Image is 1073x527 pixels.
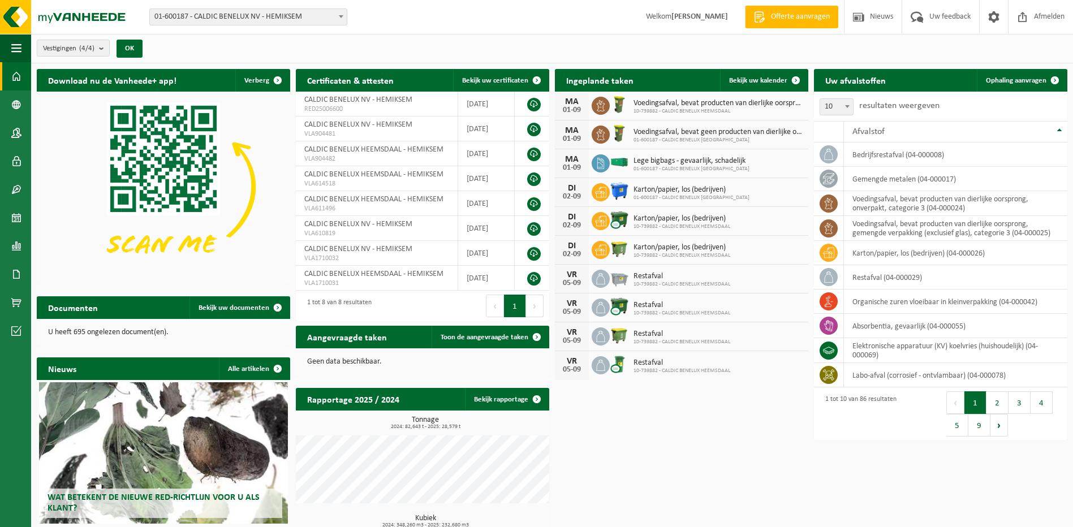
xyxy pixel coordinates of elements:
[37,40,110,57] button: Vestigingen(4/4)
[729,77,787,84] span: Bekijk uw kalender
[986,391,1009,414] button: 2
[304,145,443,154] span: CALDIC BENELUX HEEMSDAAL - HEMIKSEM
[304,120,412,129] span: CALDIC BENELUX NV - HEMIKSEM
[820,99,853,115] span: 10
[634,358,730,368] span: Restafval
[561,308,583,316] div: 05-09
[634,137,803,144] span: 01-600187 - CALDIC BENELUX [GEOGRAPHIC_DATA]
[634,243,730,252] span: Karton/papier, los (bedrijven)
[634,128,803,137] span: Voedingsafval, bevat geen producten van dierlijke oorsprong, onverpakt
[745,6,838,28] a: Offerte aanvragen
[304,245,412,253] span: CALDIC BENELUX NV - HEMIKSEM
[458,266,515,291] td: [DATE]
[844,363,1067,387] td: labo-afval (corrosief - ontvlambaar) (04-000078)
[462,77,528,84] span: Bekijk uw certificaten
[964,391,986,414] button: 1
[977,69,1066,92] a: Ophaling aanvragen
[561,241,583,250] div: DI
[561,328,583,337] div: VR
[504,295,526,317] button: 1
[486,295,504,317] button: Previous
[634,252,730,259] span: 10-739882 - CALDIC BENELUX HEEMSDAAL
[844,216,1067,241] td: voedingsafval, bevat producten van dierlijke oorsprong, gemengde verpakking (exclusief glas), cat...
[235,69,289,92] button: Verberg
[844,241,1067,265] td: karton/papier, los (bedrijven) (04-000026)
[634,368,730,374] span: 10-739882 - CALDIC BENELUX HEEMSDAAL
[555,69,645,91] h2: Ingeplande taken
[296,326,398,348] h2: Aangevraagde taken
[526,295,544,317] button: Next
[37,69,188,91] h2: Download nu de Vanheede+ app!
[859,101,940,110] label: resultaten weergeven
[561,222,583,230] div: 02-09
[768,11,833,23] span: Offerte aanvragen
[304,195,443,204] span: CALDIC BENELUX HEEMSDAAL - HEMIKSEM
[561,184,583,193] div: DI
[814,69,897,91] h2: Uw afvalstoffen
[634,281,730,288] span: 10-739882 - CALDIC BENELUX HEEMSDAAL
[304,270,443,278] span: CALDIC BENELUX HEEMSDAAL - HEMIKSEM
[610,210,629,230] img: WB-1100-CU
[610,326,629,345] img: WB-1100-HPE-GN-50
[634,301,730,310] span: Restafval
[458,191,515,216] td: [DATE]
[458,92,515,116] td: [DATE]
[968,414,990,437] button: 9
[946,391,964,414] button: Previous
[458,216,515,241] td: [DATE]
[634,99,803,108] span: Voedingsafval, bevat producten van dierlijke oorsprong, onverpakt, categorie 3
[610,355,629,374] img: WB-0240-CU
[844,191,1067,216] td: voedingsafval, bevat producten van dierlijke oorsprong, onverpakt, categorie 3 (04-000024)
[301,293,372,318] div: 1 tot 8 van 8 resultaten
[304,279,449,288] span: VLA1710031
[39,382,287,524] a: Wat betekent de nieuwe RED-richtlijn voor u als klant?
[634,339,730,345] span: 10-739882 - CALDIC BENELUX HEEMSDAAL
[458,141,515,166] td: [DATE]
[610,268,629,287] img: WB-2500-GAL-GY-01
[561,279,583,287] div: 05-09
[610,124,629,143] img: WB-0060-HPE-GN-50
[189,296,289,319] a: Bekijk uw documenten
[304,179,449,188] span: VLA614518
[219,357,289,380] a: Alle artikelen
[561,193,583,201] div: 02-09
[844,290,1067,314] td: organische zuren vloeibaar in kleinverpakking (04-000042)
[990,414,1008,437] button: Next
[304,154,449,163] span: VLA904482
[561,337,583,345] div: 05-09
[610,182,629,201] img: WB-1100-HPE-BE-01
[561,299,583,308] div: VR
[149,8,347,25] span: 01-600187 - CALDIC BENELUX NV - HEMIKSEM
[561,213,583,222] div: DI
[634,223,730,230] span: 10-739882 - CALDIC BENELUX HEEMSDAAL
[844,167,1067,191] td: gemengde metalen (04-000017)
[634,166,749,172] span: 01-600187 - CALDIC BENELUX [GEOGRAPHIC_DATA]
[561,270,583,279] div: VR
[117,40,143,58] button: OK
[561,126,583,135] div: MA
[610,95,629,114] img: WB-0060-HPE-GN-50
[634,185,749,195] span: Karton/papier, los (bedrijven)
[561,106,583,114] div: 01-09
[561,164,583,172] div: 01-09
[820,390,897,438] div: 1 tot 10 van 86 resultaten
[1009,391,1031,414] button: 3
[304,129,449,139] span: VLA904481
[1031,391,1053,414] button: 4
[458,166,515,191] td: [DATE]
[244,77,269,84] span: Verberg
[48,329,279,336] p: U heeft 695 ongelezen document(en).
[304,220,412,228] span: CALDIC BENELUX NV - HEMIKSEM
[37,92,290,282] img: Download de VHEPlus App
[453,69,548,92] a: Bekijk uw certificaten
[304,254,449,263] span: VLA1710032
[304,105,449,114] span: RED25006600
[432,326,548,348] a: Toon de aangevraagde taken
[199,304,269,312] span: Bekijk uw documenten
[79,45,94,52] count: (4/4)
[301,416,549,430] h3: Tonnage
[844,338,1067,363] td: elektronische apparatuur (KV) koelvries (huishoudelijk) (04-000069)
[634,330,730,339] span: Restafval
[37,296,109,318] h2: Documenten
[986,77,1046,84] span: Ophaling aanvragen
